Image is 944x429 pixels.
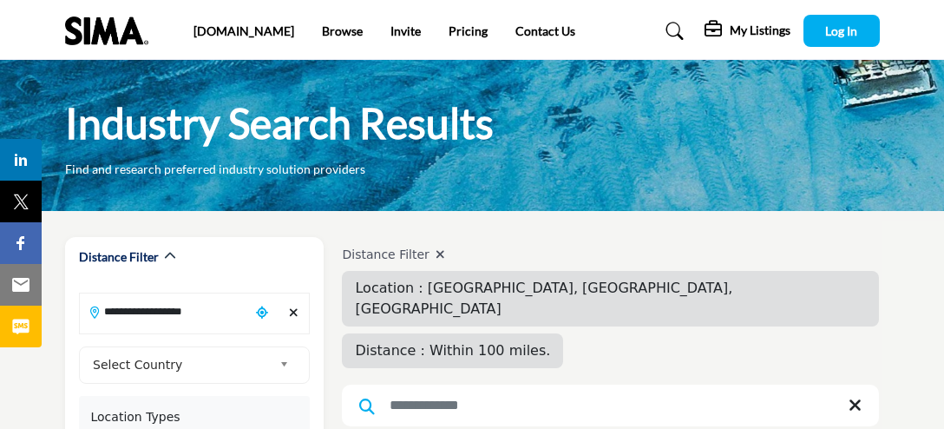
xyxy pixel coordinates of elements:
[79,248,159,266] h2: Distance Filter
[449,23,488,38] a: Pricing
[193,23,294,38] a: [DOMAIN_NAME]
[282,294,305,332] div: Clear search location
[355,280,732,317] span: Location : [GEOGRAPHIC_DATA], [GEOGRAPHIC_DATA], [GEOGRAPHIC_DATA]
[65,16,157,45] img: Site Logo
[705,21,790,42] div: My Listings
[355,342,550,359] span: Distance : Within 100 miles.
[730,23,790,38] h5: My Listings
[91,408,298,426] div: Location Types
[649,17,695,45] a: Search
[93,354,272,375] span: Select Country
[80,294,251,328] input: Search Location
[825,23,857,38] span: Log In
[342,385,879,426] input: Search Keyword
[250,294,273,332] div: Choose your current location
[515,23,575,38] a: Contact Us
[803,15,880,47] button: Log In
[342,247,879,262] h4: Distance Filter
[322,23,363,38] a: Browse
[390,23,421,38] a: Invite
[65,161,365,178] p: Find and research preferred industry solution providers
[65,96,494,150] h1: Industry Search Results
